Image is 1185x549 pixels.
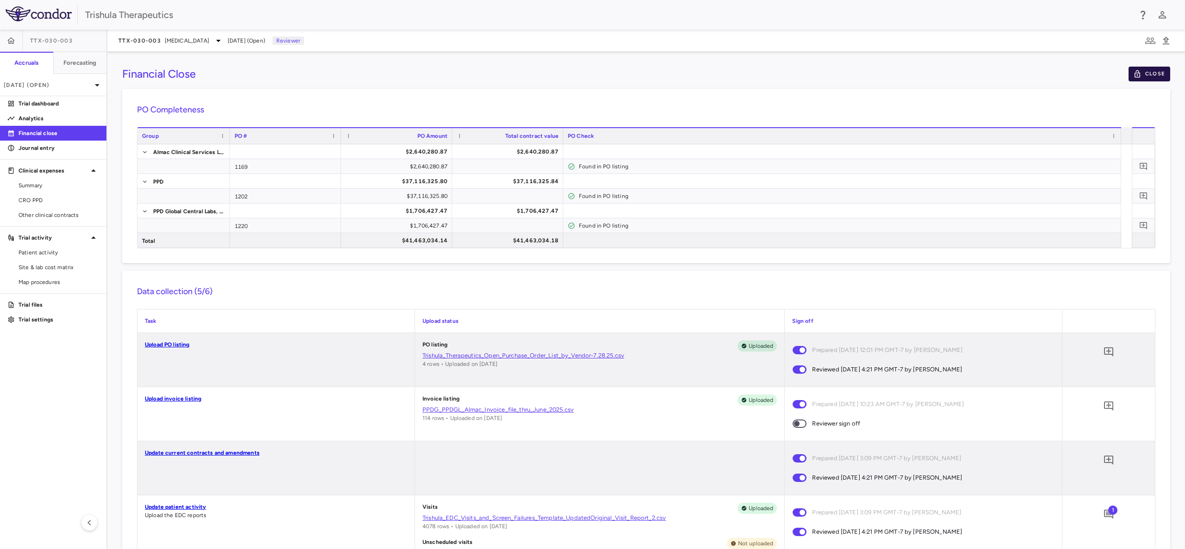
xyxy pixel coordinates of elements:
p: Trial settings [19,315,99,324]
span: 4 rows • Uploaded on [DATE] [422,361,497,367]
p: Upload status [422,317,777,325]
img: logo-full-SnFGN8VE.png [6,6,72,21]
span: PPD Global Central Labs, LLC [153,204,224,219]
div: $1,706,427.47 [349,204,447,218]
a: Update patient activity [145,504,206,510]
svg: Add comment [1139,162,1148,171]
span: Uploaded [745,396,777,404]
span: 4078 rows • Uploaded on [DATE] [422,523,508,530]
div: 1169 [230,159,341,173]
span: TTX-030-003 [118,37,161,44]
button: Add comment [1101,398,1117,414]
span: [DATE] (Open) [228,37,265,45]
p: Unscheduled visits [422,538,473,549]
div: $2,640,280.87 [349,144,447,159]
p: Reviewer [273,37,304,45]
span: Other clinical contracts [19,211,99,219]
p: Invoice listing [422,395,459,406]
span: PO # [235,133,248,139]
svg: Add comment [1103,509,1114,520]
span: Uploaded [745,504,777,512]
p: Trial files [19,301,99,309]
span: 114 rows • Uploaded on [DATE] [422,415,502,421]
span: Patient activity [19,248,99,257]
svg: Add comment [1139,191,1148,200]
div: 1202 [230,189,341,203]
a: Upload PO listing [145,341,190,348]
svg: Add comment [1103,346,1114,358]
div: Found in PO listing [579,218,1117,233]
p: PO listing [422,340,448,352]
a: Trishula_EDC_Visits_and_Screen_Failures_Template_UpdatedOriginal_Visit_Report_2.csv [422,514,777,522]
div: $2,640,280.87 [460,144,558,159]
span: Summary [19,181,99,190]
a: PPDG_PPDGL_Almac_Invoice_file_thru_June_2025.csv [422,406,777,414]
p: Financial close [19,129,99,137]
div: 1220 [230,218,341,233]
span: Uploaded [745,342,777,350]
span: [MEDICAL_DATA] [165,37,209,45]
div: $1,706,427.47 [460,204,558,218]
span: Not uploaded [734,539,777,548]
div: Found in PO listing [579,159,1117,174]
h6: Data collection (5/6) [137,285,1155,298]
a: Update current contracts and amendments [145,450,260,456]
div: Trishula Therapeutics [85,8,1131,22]
svg: Add comment [1103,401,1114,412]
p: Trial activity [19,234,88,242]
p: Task [145,317,407,325]
span: Group [142,133,159,139]
h6: PO Completeness [137,104,1155,116]
span: Reviewed [DATE] 4:21 PM GMT-7 by [PERSON_NAME] [812,527,962,537]
button: Add comment [1101,452,1117,468]
span: PO Amount [417,133,447,139]
span: Total [142,234,155,248]
span: TTX-030-003 [30,37,73,44]
p: Visits [422,503,438,514]
p: Sign off [792,317,1055,325]
button: Add comment [1137,160,1150,173]
span: Prepared [DATE] 10:23 AM GMT-7 by [PERSON_NAME] [812,399,964,409]
button: Add comment [1101,506,1117,522]
a: Upload invoice listing [145,395,201,402]
div: $37,116,325.80 [349,189,447,204]
span: Reviewed [DATE] 4:21 PM GMT-7 by [PERSON_NAME] [812,473,962,483]
span: Prepared [DATE] 3:09 PM GMT-7 by [PERSON_NAME] [812,453,961,463]
button: Add comment [1137,219,1150,232]
div: $2,640,280.87 [349,159,447,174]
button: Add comment [1137,190,1150,202]
div: $41,463,034.18 [460,233,558,248]
span: Prepared [DATE] 12:01 PM GMT-7 by [PERSON_NAME] [812,345,962,355]
div: $1,706,427.47 [349,218,447,233]
h6: Forecasting [63,59,97,67]
span: Reviewed [DATE] 4:21 PM GMT-7 by [PERSON_NAME] [812,364,962,375]
p: Trial dashboard [19,99,99,108]
span: Map procedures [19,278,99,286]
span: Site & lab cost matrix [19,263,99,271]
svg: Add comment [1139,221,1148,230]
p: [DATE] (Open) [4,81,92,89]
span: Upload the EDC reports [145,512,206,518]
span: Total contract value [505,133,558,139]
div: $37,116,325.80 [349,174,447,189]
span: PO Check [568,133,594,139]
span: Reviewer sign off [812,419,860,429]
span: Almac Clinical Services LLC [153,145,224,160]
span: CRO PPD [19,196,99,204]
svg: Add comment [1103,455,1114,466]
a: Trishula_Therapeutics_Open_Purchase_Order_List_by_Vendor-7.28.25.csv [422,352,777,360]
p: Analytics [19,114,99,123]
p: Journal entry [19,144,99,152]
div: $41,463,034.14 [349,233,447,248]
div: $37,116,325.84 [460,174,558,189]
button: Close [1129,67,1170,81]
span: 1 [1108,506,1117,515]
div: Found in PO listing [579,189,1117,204]
p: Clinical expenses [19,167,88,175]
h6: Accruals [14,59,38,67]
h3: Financial Close [122,67,196,81]
span: PPD [153,174,163,189]
span: Prepared [DATE] 3:09 PM GMT-7 by [PERSON_NAME] [812,507,961,518]
button: Add comment [1101,344,1117,360]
